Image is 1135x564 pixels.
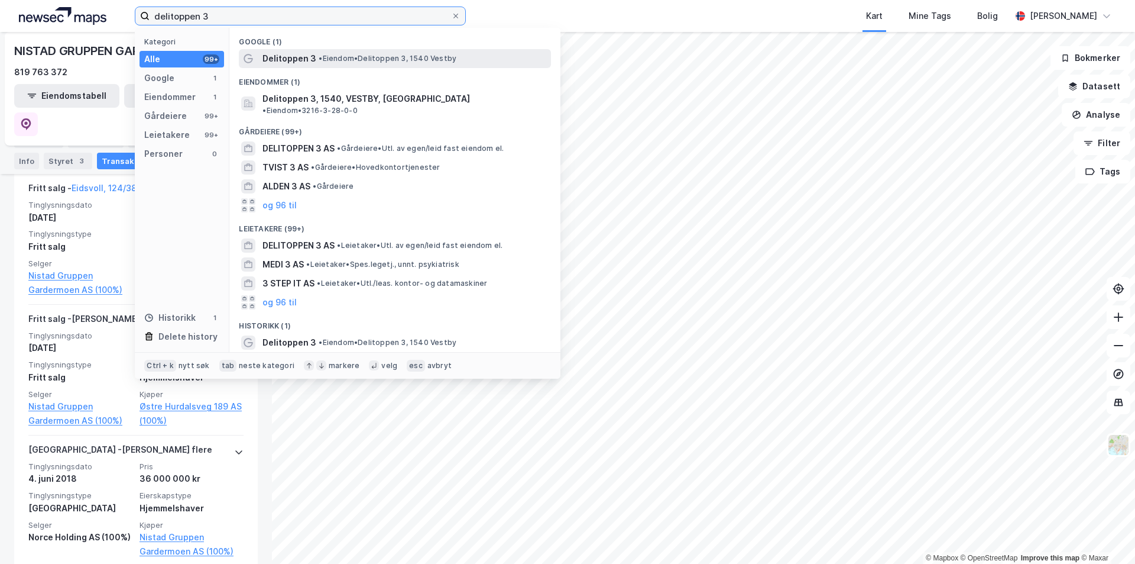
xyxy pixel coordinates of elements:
[337,241,340,250] span: •
[262,257,304,272] span: MEDI 3 AS
[28,360,132,370] span: Tinglysningstype
[140,491,244,501] span: Eierskapstype
[262,276,314,291] span: 3 STEP IT AS
[144,128,190,142] div: Leietakere
[1074,131,1130,155] button: Filter
[1107,434,1130,456] img: Z
[144,360,176,372] div: Ctrl + k
[229,28,560,49] div: Google (1)
[140,472,244,486] div: 36 000 000 kr
[203,111,219,121] div: 99+
[337,241,502,250] span: Leietaker • Utl. av egen/leid fast eiendom el.
[144,71,174,85] div: Google
[124,84,229,108] button: Leietakertabell
[14,65,67,79] div: 819 763 372
[311,163,440,172] span: Gårdeiere • Hovedkontortjenester
[262,92,470,106] span: Delitoppen 3, 1540, VESTBY, [GEOGRAPHIC_DATA]
[144,90,196,104] div: Eiendommer
[1050,46,1130,70] button: Bokmerker
[144,37,224,46] div: Kategori
[28,520,132,530] span: Selger
[1075,160,1130,183] button: Tags
[313,182,316,191] span: •
[229,118,560,139] div: Gårdeiere (99+)
[144,109,187,123] div: Gårdeiere
[262,106,357,115] span: Eiendom • 3216-3-28-0-0
[28,331,132,341] span: Tinglysningsdato
[28,211,132,225] div: [DATE]
[977,9,998,23] div: Bolig
[337,144,504,153] span: Gårdeiere • Utl. av egen/leid fast eiendom el.
[19,7,106,25] img: logo.a4113a55bc3d86da70a041830d287a7e.svg
[210,313,219,323] div: 1
[317,279,487,288] span: Leietaker • Utl./leas. kontor- og datamaskiner
[28,370,132,385] div: Fritt salg
[407,360,425,372] div: esc
[1076,507,1135,564] iframe: Chat Widget
[28,312,162,331] div: Fritt salg - [PERSON_NAME] flere
[262,295,297,310] button: og 96 til
[140,462,244,472] span: Pris
[44,153,92,169] div: Styret
[926,554,958,562] a: Mapbox
[28,491,132,501] span: Tinglysningstype
[140,389,244,399] span: Kjøper
[14,153,39,169] div: Info
[317,279,320,288] span: •
[262,336,316,350] span: Delitoppen 3
[210,73,219,83] div: 1
[1030,9,1097,23] div: [PERSON_NAME]
[203,54,219,64] div: 99+
[76,155,87,167] div: 3
[97,153,178,169] div: Transaksjoner
[28,530,132,544] div: Norce Holding AS (100%)
[866,9,883,23] div: Kart
[140,399,244,428] a: Østre Hurdalsveg 189 AS (100%)
[72,183,137,193] a: Eidsvoll, 124/38
[28,200,132,210] span: Tinglysningsdato
[210,149,219,159] div: 0
[28,472,132,486] div: 4. juni 2018
[140,520,244,530] span: Kjøper
[28,501,132,515] div: [GEOGRAPHIC_DATA]
[319,54,322,63] span: •
[229,312,560,333] div: Historikk (1)
[144,311,196,325] div: Historikk
[381,361,397,370] div: velg
[319,338,322,347] span: •
[14,84,119,108] button: Eiendomstabell
[179,361,210,370] div: nytt søk
[229,68,560,89] div: Eiendommer (1)
[28,462,132,472] span: Tinglysningsdato
[28,240,132,254] div: Fritt salg
[329,361,359,370] div: markere
[262,160,309,175] span: TVIST 3 AS
[306,260,310,269] span: •
[203,130,219,140] div: 99+
[1021,554,1079,562] a: Improve this map
[144,147,183,161] div: Personer
[150,7,451,25] input: Søk på adresse, matrikkel, gårdeiere, leietakere eller personer
[1058,75,1130,98] button: Datasett
[262,179,310,194] span: ALDEN 3 AS
[140,501,244,515] div: Hjemmelshaver
[28,229,132,239] span: Tinglysningstype
[28,341,132,355] div: [DATE]
[961,554,1018,562] a: OpenStreetMap
[28,269,132,297] a: Nistad Gruppen Gardermoen AS (100%)
[262,198,297,212] button: og 96 til
[219,360,237,372] div: tab
[262,51,316,66] span: Delitoppen 3
[140,530,244,559] a: Nistad Gruppen Gardermoen AS (100%)
[1062,103,1130,127] button: Analyse
[319,54,456,63] span: Eiendom • Delitoppen 3, 1540 Vestby
[306,260,459,269] span: Leietaker • Spes.legetj., unnt. psykiatrisk
[313,182,354,191] span: Gårdeiere
[337,144,340,153] span: •
[262,141,335,156] span: DELITOPPEN 3 AS
[28,259,132,269] span: Selger
[229,215,560,236] div: Leietakere (99+)
[210,92,219,102] div: 1
[262,106,266,115] span: •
